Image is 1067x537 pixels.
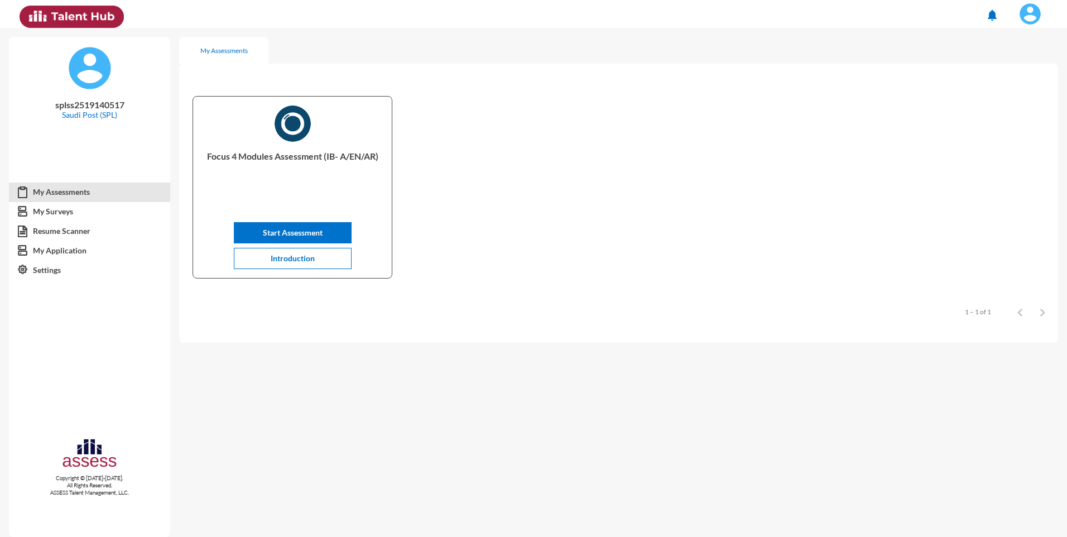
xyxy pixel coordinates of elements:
a: Settings [9,260,170,280]
p: Saudi Post (SPL) [18,110,161,119]
a: My Application [9,241,170,261]
img: default%20profile%20image.svg [68,46,112,90]
p: splss2519140517 [18,99,161,110]
span: Introduction [271,253,315,263]
button: Next page [1031,301,1054,323]
span: Start Assessment [263,228,323,237]
img: AR)_1730316400291 [275,106,311,142]
a: My Assessments [9,182,170,202]
p: Focus 4 Modules Assessment (IB- A/EN/AR) [202,151,383,195]
img: assesscompany-logo.png [61,437,118,472]
button: Introduction [234,248,352,269]
div: My Assessments [200,46,248,55]
a: My Surveys [9,202,170,222]
button: Start Assessment [234,222,352,243]
button: Previous page [1009,301,1031,323]
a: Resume Scanner [9,221,170,241]
mat-icon: notifications [986,8,999,22]
a: Start Assessment [234,228,352,237]
p: Copyright © [DATE]-[DATE]. All Rights Reserved. ASSESS Talent Management, LLC. [9,474,170,496]
div: 1 – 1 of 1 [965,308,991,316]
